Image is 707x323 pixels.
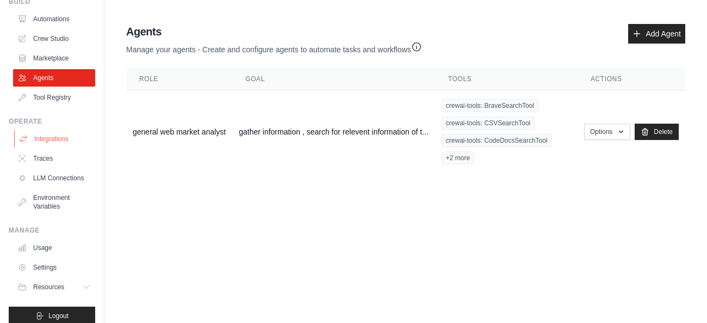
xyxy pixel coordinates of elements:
[442,151,474,164] span: +2 more
[126,68,232,90] th: Role
[126,90,232,174] td: general web market analyst
[13,89,95,106] a: Tool Registry
[13,30,95,47] a: Crew Studio
[13,10,95,28] a: Automations
[435,68,578,90] th: Tools
[48,312,69,320] span: Logout
[232,90,435,174] td: gather information , search for relevent information of t...
[635,124,679,140] a: Delete
[13,150,95,167] a: Traces
[13,189,95,215] a: Environment Variables
[13,239,95,257] a: Usage
[13,169,95,187] a: LLM Connections
[9,226,95,235] div: Manage
[442,134,552,147] span: crewai-tools: CodeDocsSearchTool
[584,124,630,140] button: Options
[126,24,422,39] h2: Agents
[13,278,95,296] button: Resources
[232,68,435,90] th: Goal
[9,117,95,126] div: Operate
[13,50,95,67] a: Marketplace
[13,259,95,276] a: Settings
[14,130,96,148] a: Integrations
[33,283,64,291] span: Resources
[442,117,535,130] span: crewai-tools: CSVSearchTool
[442,99,538,112] span: crewai-tools: BraveSearchTool
[628,24,685,44] a: Add Agent
[578,68,685,90] th: Actions
[13,69,95,87] a: Agents
[126,39,422,55] p: Manage your agents - Create and configure agents to automate tasks and workflows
